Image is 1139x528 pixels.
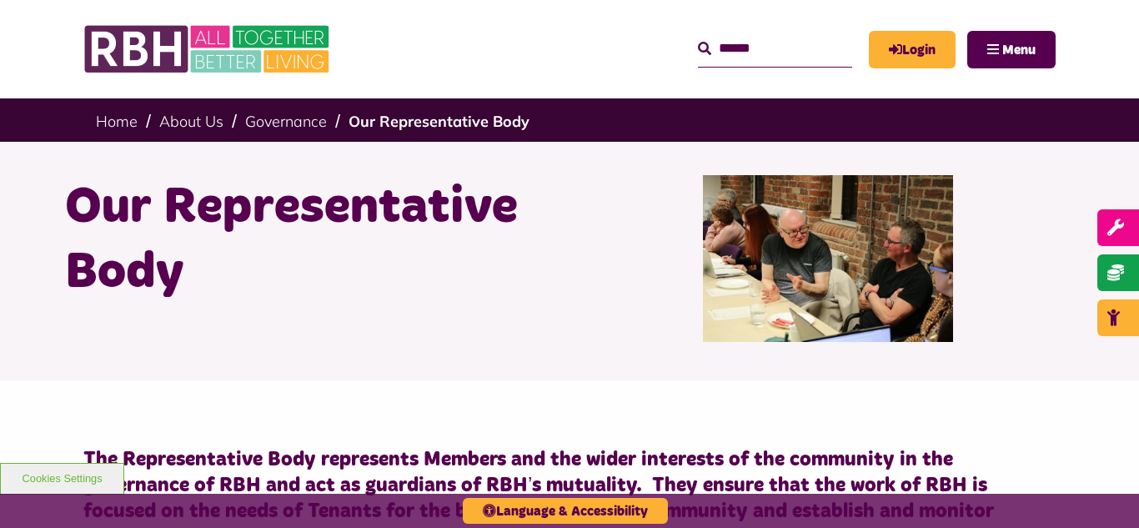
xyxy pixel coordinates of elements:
h1: Our Representative Body [65,175,557,305]
img: RBH [83,17,334,82]
button: Navigation [967,31,1056,68]
button: Language & Accessibility [463,498,668,524]
img: Rep Body [703,175,953,342]
a: Home [96,112,138,131]
a: Governance [245,112,327,131]
span: Menu [1002,43,1036,57]
a: About Us [159,112,223,131]
a: MyRBH [869,31,956,68]
a: Our Representative Body [349,112,529,131]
